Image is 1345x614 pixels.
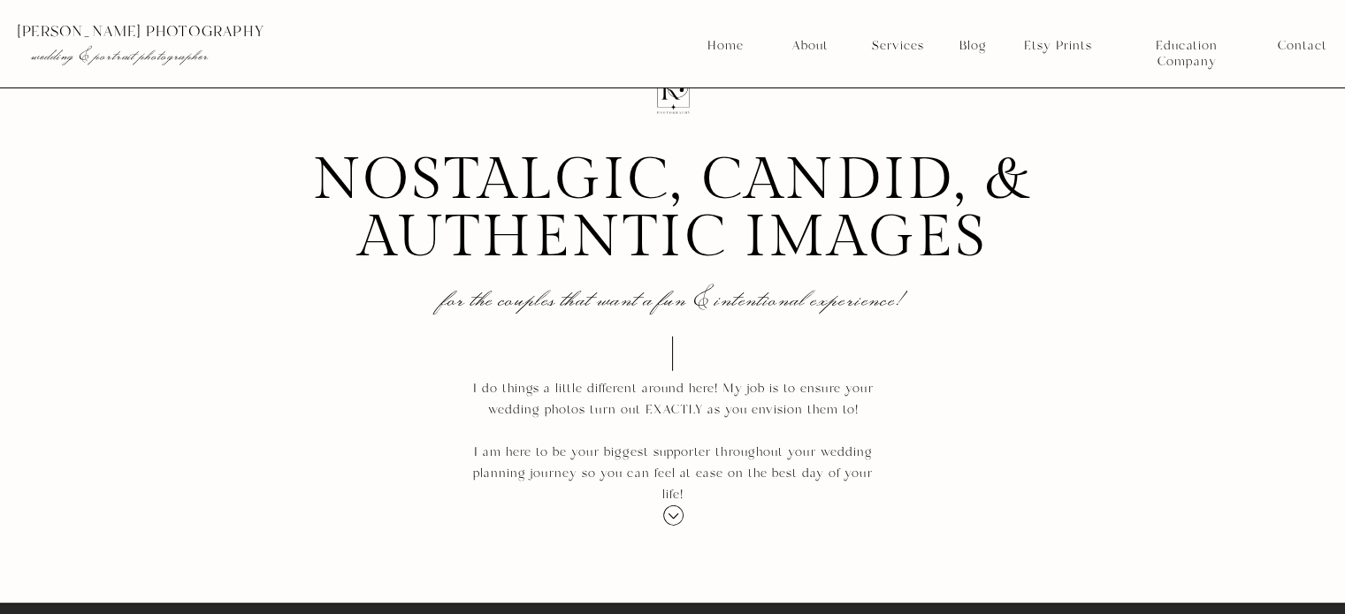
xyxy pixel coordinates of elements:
a: Services [865,38,930,54]
a: Etsy Prints [1017,38,1098,54]
a: Home [707,38,745,54]
a: Contact [1278,38,1326,54]
a: Education Company [1126,38,1248,54]
p: I do things a little different around here! My job is to ensure your wedding photos turn out EXAC... [464,378,883,485]
h2: NOSTALGIC, CANDID, & AUTHENTIC IMAGES [303,152,1043,257]
p: for the couples that want a fun & intentional experience! [348,285,998,319]
p: [PERSON_NAME] photography [17,24,396,40]
a: Blog [953,38,992,54]
a: About [787,38,832,54]
p: wedding & portrait photographer [31,47,360,64]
